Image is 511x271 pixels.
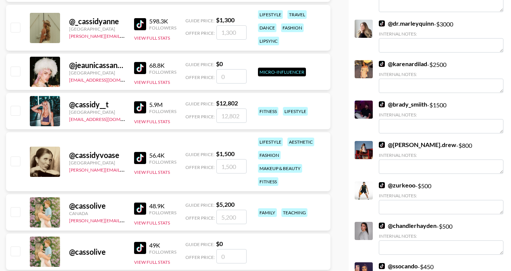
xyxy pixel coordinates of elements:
strong: $ 12,802 [216,99,238,107]
span: Offer Price: [185,215,215,221]
span: Offer Price: [185,164,215,170]
div: Internal Notes: [379,152,503,158]
div: Canada [69,211,125,216]
span: Offer Price: [185,74,215,80]
div: 68.8K [149,62,176,69]
div: - $ 3000 [379,20,503,53]
img: TikTok [134,203,146,215]
button: View Full Stats [134,220,170,226]
div: travel [287,10,307,19]
div: Internal Notes: [379,31,503,37]
img: TikTok [134,62,146,74]
strong: $ 1,500 [216,150,235,157]
div: @ _cassidyanne [69,17,125,26]
div: - $ 800 [379,141,503,174]
a: [PERSON_NAME][EMAIL_ADDRESS][DOMAIN_NAME] [69,216,181,223]
div: [GEOGRAPHIC_DATA] [69,109,125,115]
a: @brady_smiith [379,101,427,108]
div: 56.4K [149,152,176,159]
img: TikTok [379,101,385,107]
div: @ cassolive [69,201,125,211]
span: Guide Price: [185,62,215,67]
div: @ cassidyvoase [69,150,125,160]
img: TikTok [134,101,146,113]
div: lifestyle [258,10,283,19]
img: TikTok [134,18,146,30]
div: fashion [281,23,304,32]
button: View Full Stats [134,259,170,265]
div: lifestyle [283,107,308,116]
strong: $ 0 [216,60,223,67]
div: aesthetic [287,138,314,146]
button: View Full Stats [134,119,170,124]
span: Guide Price: [185,18,215,23]
div: 5.9M [149,101,176,108]
img: TikTok [379,61,385,67]
div: fitness [258,107,278,116]
div: [GEOGRAPHIC_DATA] [69,160,125,166]
a: [PERSON_NAME][EMAIL_ADDRESS][PERSON_NAME][DOMAIN_NAME] [69,32,217,39]
div: lipsync [258,37,279,45]
a: @karenardilad [379,60,427,68]
a: @dr.marleyquinn [379,20,434,27]
div: lifestyle [258,138,283,146]
div: [GEOGRAPHIC_DATA] [69,26,125,32]
img: TikTok [379,182,385,188]
a: @zurkeoo [379,181,415,189]
div: @ cassidy__t [69,100,125,109]
div: Internal Notes: [379,193,503,198]
div: Followers [149,210,176,215]
span: Offer Price: [185,114,215,119]
span: Guide Price: [185,152,215,157]
button: View Full Stats [134,35,170,41]
img: TikTok [134,242,146,254]
strong: $ 0 [216,240,223,247]
div: Micro-Influencer [258,68,306,76]
img: TikTok [379,263,385,269]
div: Internal Notes: [379,71,503,77]
div: Followers [149,249,176,255]
input: 12,802 [216,108,247,123]
div: makeup & beauty [258,164,302,173]
div: teaching [281,208,307,217]
span: Offer Price: [185,30,215,36]
div: family [258,208,277,217]
div: dance [258,23,276,32]
div: Internal Notes: [379,233,503,239]
div: - $ 2500 [379,60,503,93]
div: - $ 500 [379,222,503,255]
img: TikTok [379,223,385,229]
a: [EMAIL_ADDRESS][DOMAIN_NAME] [69,115,145,122]
img: TikTok [379,20,385,26]
div: Internal Notes: [379,112,503,118]
div: fitness [258,177,278,186]
div: @ jeaunicassanova [69,60,125,70]
input: 5,200 [216,210,247,224]
div: [GEOGRAPHIC_DATA] [69,70,125,76]
a: @ssocando [379,262,418,270]
span: Guide Price: [185,202,215,208]
input: 0 [216,69,247,84]
div: fashion [258,151,281,160]
input: 1,500 [216,159,247,173]
a: [EMAIL_ADDRESS][DOMAIN_NAME] [69,76,145,83]
button: View Full Stats [134,79,170,85]
input: 1,300 [216,25,247,40]
div: 598.3K [149,17,176,25]
span: Offer Price: [185,254,215,260]
div: 48.9K [149,202,176,210]
div: - $ 500 [379,181,503,214]
a: @chandlerhayden [379,222,437,229]
a: [PERSON_NAME][EMAIL_ADDRESS][PERSON_NAME][DOMAIN_NAME] [69,166,217,173]
div: - $ 1500 [379,101,503,133]
div: Followers [149,159,176,165]
img: TikTok [134,152,146,164]
input: 0 [216,249,247,263]
img: TikTok [379,142,385,148]
div: Followers [149,69,176,75]
a: @[PERSON_NAME].drew [379,141,456,149]
strong: $ 1,300 [216,16,235,23]
span: Guide Price: [185,242,215,247]
span: Guide Price: [185,101,215,107]
div: 49K [149,242,176,249]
